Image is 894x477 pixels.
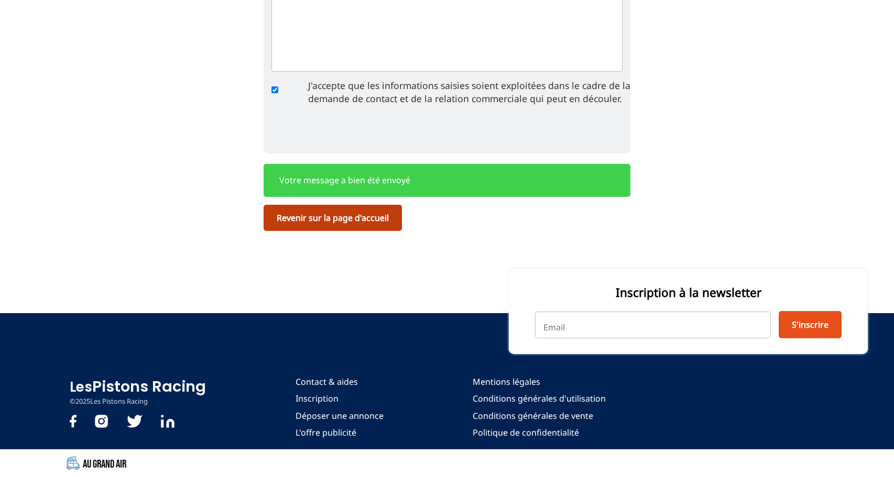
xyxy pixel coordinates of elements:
span: Les [70,378,92,396]
img: twitter [127,415,143,428]
p: J'accepte que les informations saisies soient exploitées dans le cadre de la demande de contact e... [308,79,645,105]
a: Inscription [296,393,384,404]
p: Votre message a bien été envoyé [279,174,615,186]
a: Revenir sur la page d'accueil [264,205,402,231]
a: Conditions générales de vente [473,410,606,421]
a: Au Grand Air [70,454,824,472]
p: © 2025 Les Pistons Racing [70,397,206,406]
a: L'offre publicité [296,427,384,438]
input: J'accepte que les informations saisies soient exploitées dans le cadre de la demande de contact e... [271,86,278,93]
a: Contact & aides [296,376,384,387]
p: Inscription à la newsletter [535,284,842,301]
input: Email [535,312,771,338]
a: Déposer une annonce [296,410,384,421]
img: instagram [95,415,108,428]
img: Au Grand Air [67,457,80,470]
a: Politique de confidentialité [473,427,606,438]
img: facebook [70,415,77,428]
img: Linkedin [161,415,175,428]
a: LesPistons Racing [70,376,206,397]
a: Mentions légales [473,376,606,387]
button: S'inscrire [779,311,842,338]
iframe: reCAPTCHA [271,107,431,148]
a: Conditions générales d'utilisation [473,393,606,404]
